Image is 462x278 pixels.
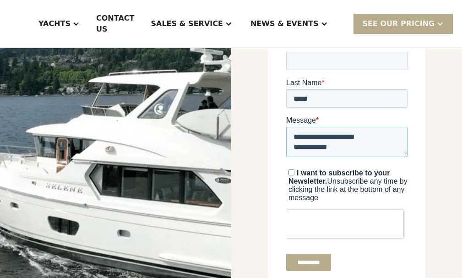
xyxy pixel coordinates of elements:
[151,18,223,29] div: Sales & Service
[141,5,241,42] div: Sales & Service
[250,18,319,29] div: News & EVENTS
[29,5,89,42] div: Yachts
[241,5,337,42] div: News & EVENTS
[353,14,453,33] div: SEE Our Pricing
[363,18,435,29] div: SEE Our Pricing
[96,13,134,35] div: Contact US
[38,18,71,29] div: Yachts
